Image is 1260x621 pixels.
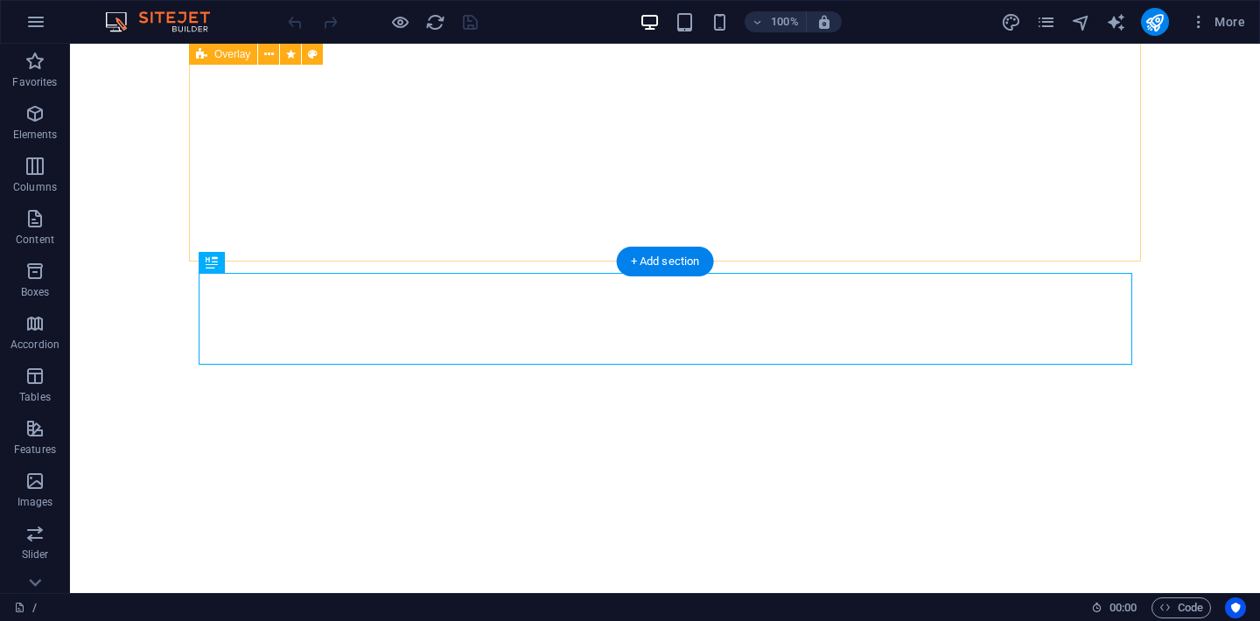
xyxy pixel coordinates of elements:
[425,12,445,32] i: Reload page
[1141,8,1169,36] button: publish
[1106,11,1127,32] button: text_generator
[617,247,714,276] div: + Add section
[1122,601,1124,614] span: :
[771,11,799,32] h6: 100%
[10,338,59,352] p: Accordion
[389,11,410,32] button: Click here to leave preview mode and continue editing
[745,11,807,32] button: 100%
[101,11,232,32] img: Editor Logo
[1106,12,1126,32] i: AI Writer
[22,548,49,562] p: Slider
[13,180,57,194] p: Columns
[1036,11,1057,32] button: pages
[13,128,58,142] p: Elements
[1071,12,1091,32] i: Navigator
[1091,597,1137,618] h6: Session time
[14,597,37,618] a: Click to cancel selection. Double-click to open Pages
[21,285,50,299] p: Boxes
[12,75,57,89] p: Favorites
[214,49,250,59] span: Overlay
[14,443,56,457] p: Features
[424,11,445,32] button: reload
[16,233,54,247] p: Content
[1036,12,1056,32] i: Pages (Ctrl+Alt+S)
[1071,11,1092,32] button: navigator
[19,390,51,404] p: Tables
[1190,13,1245,31] span: More
[17,495,53,509] p: Images
[1225,597,1246,618] button: Usercentrics
[1183,8,1252,36] button: More
[1151,597,1211,618] button: Code
[1001,12,1021,32] i: Design (Ctrl+Alt+Y)
[1001,11,1022,32] button: design
[1144,12,1165,32] i: Publish
[816,14,832,30] i: On resize automatically adjust zoom level to fit chosen device.
[1109,597,1137,618] span: 00 00
[1159,597,1203,618] span: Code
